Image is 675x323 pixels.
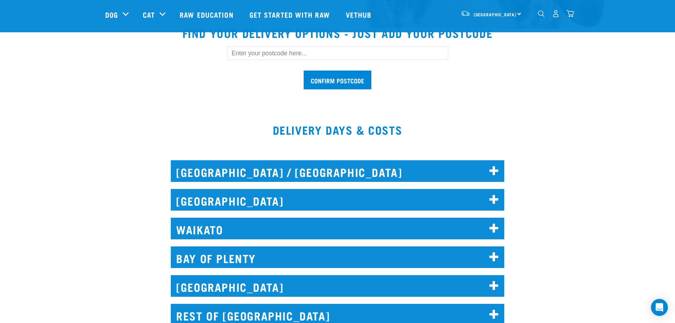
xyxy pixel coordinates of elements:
h2: BAY OF PLENTY [171,246,504,268]
a: Dog [105,9,118,20]
img: van-moving.png [461,10,470,17]
input: Confirm postcode [304,71,371,89]
span: [GEOGRAPHIC_DATA] [474,13,517,16]
input: Enter your postcode here... [227,46,448,60]
h2: [GEOGRAPHIC_DATA] [171,275,504,297]
h2: WAIKATO [171,218,504,239]
h2: [GEOGRAPHIC_DATA] [171,189,504,211]
a: Get started with Raw [242,0,339,29]
a: Raw Education [173,0,242,29]
div: Open Intercom Messenger [651,299,668,316]
h2: Find your delivery options - just add your postcode [9,27,666,39]
img: home-icon@2x.png [567,10,574,17]
a: Cat [143,9,155,20]
img: user.png [552,10,559,17]
a: Vethub [339,0,381,29]
img: home-icon-1@2x.png [538,10,545,17]
h2: [GEOGRAPHIC_DATA] / [GEOGRAPHIC_DATA] [171,160,504,182]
